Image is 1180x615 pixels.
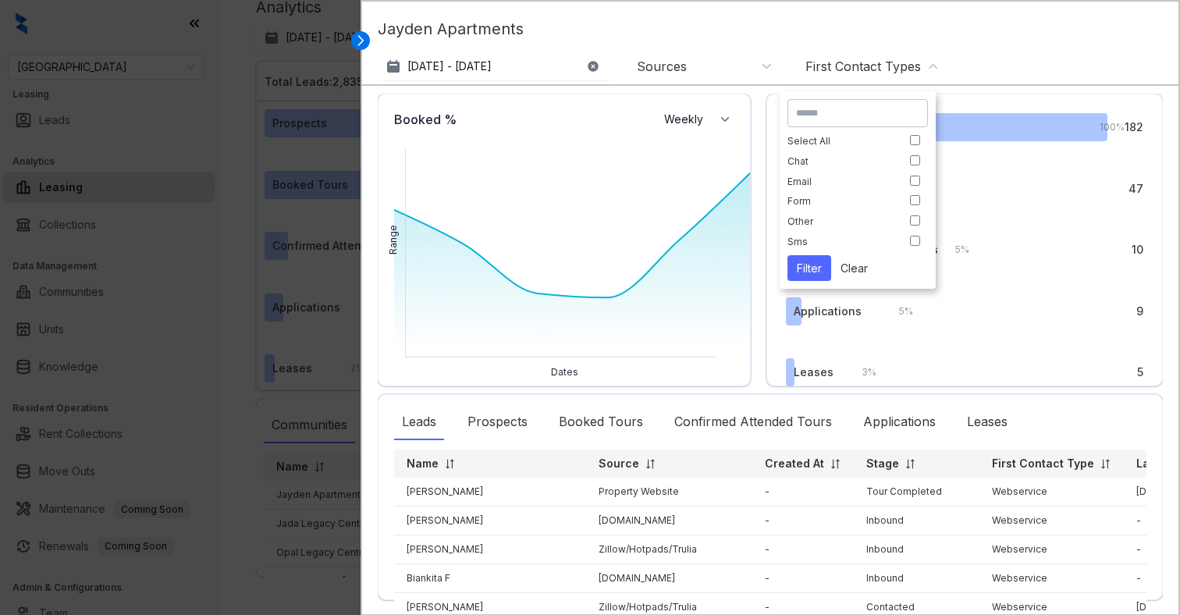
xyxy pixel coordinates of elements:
[407,456,439,471] p: Name
[378,17,1163,52] p: Jayden Apartments
[787,155,894,167] div: Chat
[854,478,979,507] td: Tour Completed
[386,365,742,379] div: Dates
[866,456,899,471] p: Stage
[378,52,612,80] button: [DATE] - [DATE]
[664,112,712,127] span: Weekly
[854,564,979,593] td: Inbound
[787,236,894,247] div: Sms
[854,507,979,535] td: Inbound
[407,59,492,74] p: [DATE] - [DATE]
[586,478,752,507] td: Property Website
[1137,364,1143,381] div: 5
[854,535,979,564] td: Inbound
[794,364,833,381] div: Leases
[752,535,854,564] td: -
[394,535,586,564] td: [PERSON_NAME]
[386,225,400,254] div: Range
[905,458,916,470] img: sorting
[787,176,894,187] div: Email
[394,478,586,507] td: [PERSON_NAME]
[992,456,1094,471] p: First Contact Type
[979,564,1124,593] td: Webservice
[586,564,752,593] td: [DOMAIN_NAME]
[830,458,841,470] img: sorting
[883,303,913,320] div: 5 %
[752,507,854,535] td: -
[979,535,1124,564] td: Webservice
[1125,119,1143,136] div: 182
[959,404,1015,440] div: Leases
[1128,180,1143,197] div: 47
[586,507,752,535] td: [DOMAIN_NAME]
[666,404,840,440] div: Confirmed Attended Tours
[787,135,894,147] div: Select All
[1084,119,1125,136] div: 100 %
[1132,241,1143,258] div: 10
[394,507,586,535] td: [PERSON_NAME]
[846,364,876,381] div: 3 %
[979,507,1124,535] td: Webservice
[794,303,862,320] div: Applications
[765,456,824,471] p: Created At
[940,241,969,258] div: 5 %
[787,215,894,227] div: Other
[599,456,639,471] p: Source
[551,404,651,440] div: Booked Tours
[752,564,854,593] td: -
[386,102,464,137] div: Booked %
[855,404,944,440] div: Applications
[805,58,921,75] div: First Contact Types
[752,478,854,507] td: -
[787,255,831,281] button: Filter
[787,195,894,207] div: Form
[645,458,656,470] img: sorting
[444,458,456,470] img: sorting
[655,105,742,133] button: Weekly
[979,478,1124,507] td: Webservice
[586,535,752,564] td: Zillow/Hotpads/Trulia
[394,564,586,593] td: Biankita F
[831,255,877,281] button: Clear
[637,58,687,75] div: Sources
[1100,458,1111,470] img: sorting
[1136,303,1143,320] div: 9
[460,404,535,440] div: Prospects
[394,404,444,440] div: Leads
